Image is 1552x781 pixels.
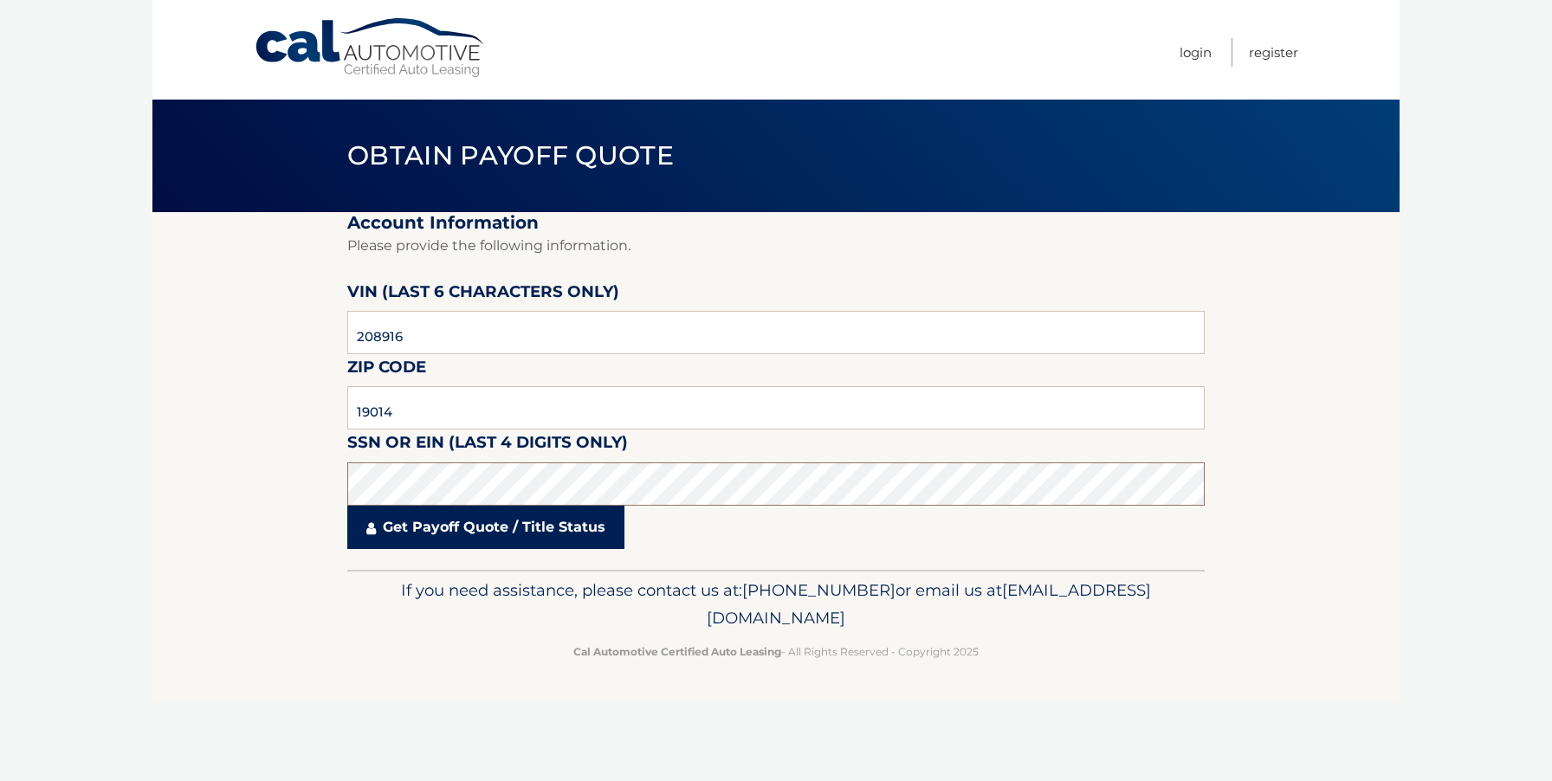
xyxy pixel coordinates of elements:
[742,580,896,600] span: [PHONE_NUMBER]
[1180,38,1212,67] a: Login
[254,17,488,79] a: Cal Automotive
[347,429,628,461] label: SSN or EIN (last 4 digits only)
[347,279,619,311] label: VIN (last 6 characters only)
[1249,38,1298,67] a: Register
[359,577,1193,632] p: If you need assistance, please contact us at: or email us at
[573,645,781,658] strong: Cal Automotive Certified Auto Leasing
[347,354,426,386] label: Zip Code
[347,506,624,549] a: Get Payoff Quote / Title Status
[359,642,1193,661] p: - All Rights Reserved - Copyright 2025
[347,139,674,171] span: Obtain Payoff Quote
[347,212,1205,234] h2: Account Information
[347,234,1205,258] p: Please provide the following information.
